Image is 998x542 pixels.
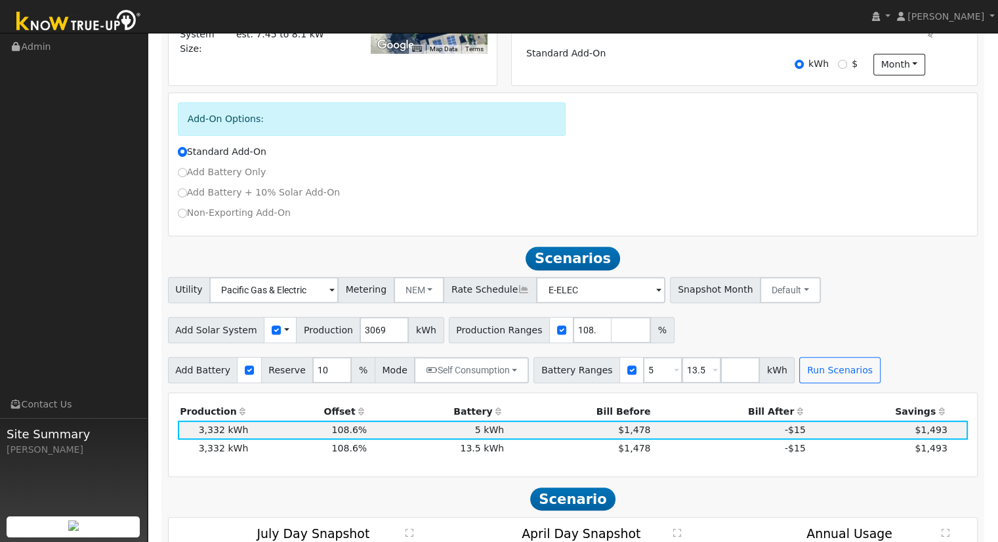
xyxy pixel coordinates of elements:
span: $1,478 [618,443,650,453]
span: $1,493 [915,443,947,453]
td: System Size: [178,26,234,58]
div: [PERSON_NAME] [7,443,140,457]
span: Savings [895,406,936,417]
text: Annual Usage [806,526,892,540]
text:  [405,528,413,537]
span: Production Ranges [449,317,550,343]
span: Rate Schedule [444,277,537,303]
td: 3,332 kWh [178,421,251,439]
text: April Day Snapshot [522,526,640,540]
label: Non-Exporting Add-On [178,206,291,220]
button: Default [760,277,821,303]
label: kWh [808,57,829,71]
td: 5 kWh [369,421,507,439]
th: Bill Before [507,402,653,421]
span: Add Battery [168,357,238,383]
span: $1,478 [618,425,650,435]
label: Add Battery Only [178,165,266,179]
input: Add Battery Only [178,168,187,177]
a: Open this area in Google Maps (opens a new window) [374,37,417,54]
th: Offset [251,402,369,421]
span: Scenario [530,488,616,511]
span: est. 7.45 to 8.1 kW [236,29,324,39]
span: -$15 [785,443,806,453]
label: Standard Add-On [178,145,266,159]
span: 108.6% [331,443,367,453]
img: retrieve [68,520,79,531]
label: $ [852,57,858,71]
img: Google [374,37,417,54]
input: kWh [795,60,804,69]
span: Utility [168,277,211,303]
input: $ [838,60,847,69]
td: Standard Add-On [524,45,734,63]
th: Production [178,402,251,421]
text:  [673,528,681,537]
button: Map Data [430,45,457,54]
button: Keyboard shortcuts [412,45,421,54]
span: -$15 [785,425,806,435]
text: July Day Snapshot [256,526,369,540]
span: Metering [338,277,394,303]
text:  [942,528,949,537]
span: Scenarios [526,247,619,270]
input: Add Battery + 10% Solar Add-On [178,188,187,198]
span: [PERSON_NAME] [907,11,984,22]
span: Battery Ranges [533,357,620,383]
span: kWh [408,317,444,343]
button: NEM [394,277,445,303]
td: 3,332 kWh [178,440,251,458]
input: Standard Add-On [178,147,187,156]
div: Add-On Options: [178,102,566,136]
span: Reserve [261,357,314,383]
td: System Size [234,26,352,58]
td: 13.5 kWh [369,440,507,458]
img: Know True-Up [10,7,148,37]
span: Site Summary [7,425,140,443]
span: 108.6% [331,425,367,435]
a: Terms (opens in new tab) [465,45,484,52]
th: Battery [369,402,507,421]
label: Add Battery + 10% Solar Add-On [178,186,341,199]
span: kWh [759,357,795,383]
span: $1,493 [915,425,947,435]
span: Mode [375,357,415,383]
span: Snapshot Month [670,277,760,303]
input: Select a Rate Schedule [536,277,665,303]
input: Select a Utility [209,277,339,303]
th: Bill After [653,402,808,421]
button: Self Consumption [414,357,529,383]
span: % [650,317,674,343]
button: month [873,54,925,76]
span: % [351,357,375,383]
button: Run Scenarios [799,357,880,383]
span: Production [296,317,360,343]
span: Add Solar System [168,317,265,343]
input: Non-Exporting Add-On [178,209,187,218]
